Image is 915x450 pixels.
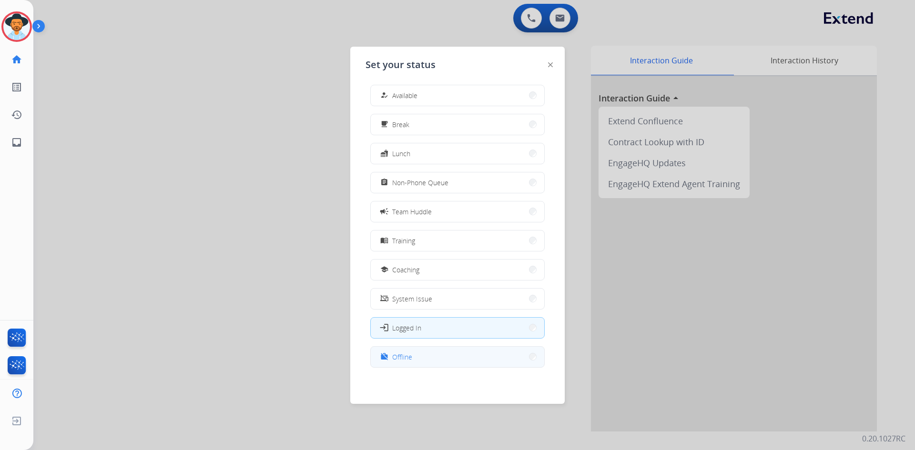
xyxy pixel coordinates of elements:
[380,353,388,361] mat-icon: work_off
[380,295,388,303] mat-icon: phonelink_off
[371,260,544,280] button: Coaching
[371,201,544,222] button: Team Huddle
[392,323,421,333] span: Logged In
[380,120,388,129] mat-icon: free_breakfast
[380,91,388,100] mat-icon: how_to_reg
[11,81,22,93] mat-icon: list_alt
[379,207,389,216] mat-icon: campaign
[392,207,432,217] span: Team Huddle
[548,62,553,67] img: close-button
[371,230,544,251] button: Training
[366,58,436,71] span: Set your status
[392,90,417,100] span: Available
[371,347,544,367] button: Offline
[371,114,544,135] button: Break
[380,237,388,245] mat-icon: menu_book
[392,149,410,159] span: Lunch
[11,137,22,148] mat-icon: inbox
[862,433,905,444] p: 0.20.1027RC
[3,13,30,40] img: avatar
[392,294,432,304] span: System Issue
[392,236,415,246] span: Training
[371,172,544,193] button: Non-Phone Queue
[11,54,22,65] mat-icon: home
[371,85,544,106] button: Available
[371,143,544,164] button: Lunch
[392,120,409,130] span: Break
[11,109,22,120] mat-icon: history
[371,318,544,338] button: Logged In
[392,265,419,275] span: Coaching
[371,289,544,309] button: System Issue
[392,352,412,362] span: Offline
[380,179,388,187] mat-icon: assignment
[379,323,389,332] mat-icon: login
[380,266,388,274] mat-icon: school
[380,150,388,158] mat-icon: fastfood
[392,178,448,188] span: Non-Phone Queue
